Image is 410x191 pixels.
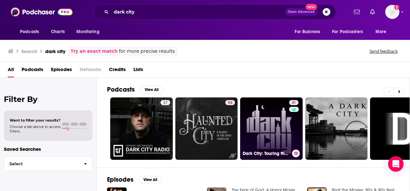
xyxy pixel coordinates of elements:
[20,27,39,36] span: Podcasts
[21,48,37,54] h3: Search
[285,8,317,16] button: Open AdvancedNew
[47,26,69,38] a: Charts
[385,5,399,19] button: Show profile menu
[93,5,336,19] div: Search podcasts, credits, & more...
[394,5,399,10] svg: Add a profile image
[107,86,135,94] h2: Podcasts
[76,27,99,36] span: Monitoring
[4,157,93,171] button: Select
[385,5,399,19] img: User Profile
[109,64,126,77] a: Credits
[367,49,400,54] button: Send feedback
[4,95,93,104] h2: Filter By
[10,124,61,133] span: Choose a tab above to access filters.
[240,97,303,160] a: 41Dark City: Touring the Hidden History of Famous & Forgotten Places
[110,97,173,160] a: 27
[139,176,162,184] button: View All
[376,27,386,36] span: More
[228,100,232,106] span: 54
[351,6,362,17] a: Show notifications dropdown
[4,162,79,166] span: Select
[388,156,404,172] div: Open Intercom Messenger
[80,64,101,77] span: Networks
[10,118,61,123] span: Want to filter your results?
[107,176,162,184] a: EpisodesView All
[51,27,65,36] span: Charts
[306,4,317,10] span: New
[71,48,118,55] a: Try an exact match
[8,64,14,77] a: All
[295,27,320,36] span: For Business
[72,26,108,38] button: open menu
[367,6,377,17] a: Show notifications dropdown
[22,64,43,77] a: Podcasts
[243,151,289,156] h3: Dark City: Touring the Hidden History of Famous & Forgotten Places
[15,26,47,38] button: open menu
[385,5,399,19] span: Logged in as SusanHershberg
[328,26,372,38] button: open menu
[175,97,238,160] a: 54
[371,26,395,38] button: open menu
[292,100,296,106] span: 41
[107,176,133,184] h2: Episodes
[290,26,328,38] button: open menu
[289,100,298,105] a: 41
[163,100,168,106] span: 27
[107,86,163,94] a: PodcastsView All
[288,10,315,14] span: Open Advanced
[4,146,93,152] p: Saved Searches
[45,48,65,54] h3: dark city
[140,86,163,94] button: View All
[119,48,175,55] span: for more precise results
[51,64,72,77] a: Episodes
[111,7,285,17] input: Search podcasts, credits, & more...
[133,64,143,77] a: Lists
[161,100,170,105] a: 27
[332,27,363,36] span: For Podcasters
[225,100,235,105] a: 54
[11,6,73,18] img: Podchaser - Follow, Share and Rate Podcasts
